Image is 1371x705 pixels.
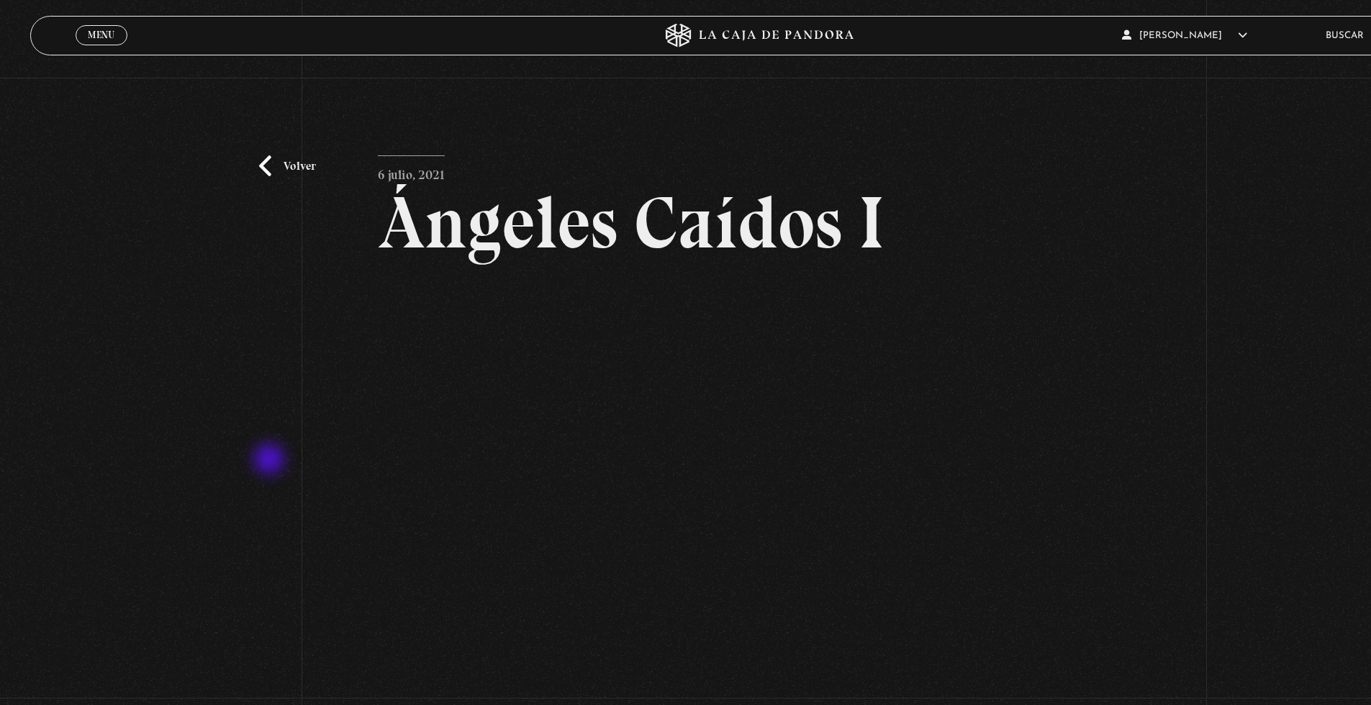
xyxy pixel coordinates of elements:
a: Buscar [1326,31,1364,40]
span: Menu [88,30,114,40]
span: Cerrar [83,44,119,55]
h2: Ángeles Caídos I [378,186,1131,259]
a: Volver [259,155,316,177]
p: 6 julio, 2021 [378,155,445,187]
span: [PERSON_NAME] [1122,31,1247,40]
